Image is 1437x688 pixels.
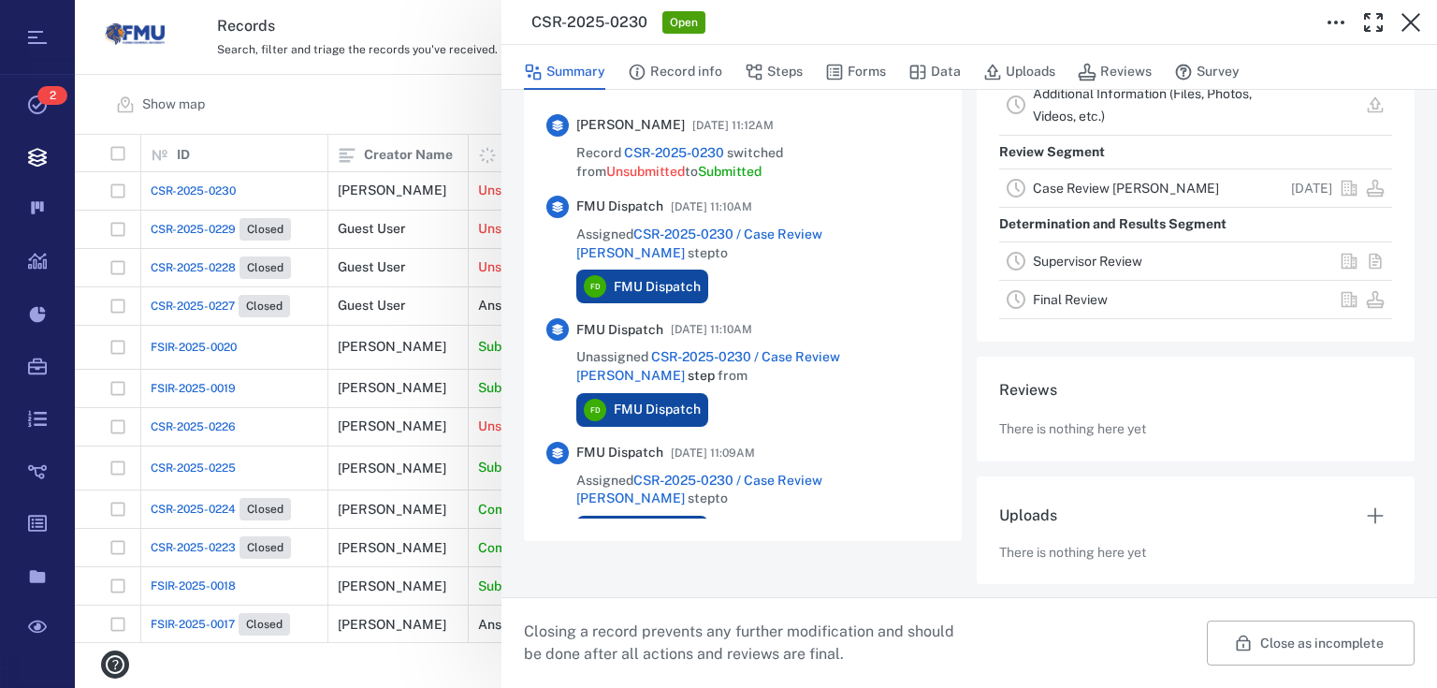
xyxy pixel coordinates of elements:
[908,54,961,90] button: Data
[1078,54,1152,90] button: Reviews
[524,47,962,556] div: ActivitiesLeave comment[PERSON_NAME][DATE] 11:12AMRecord CSR-2025-0230 switched fromUnsubmittedto...
[999,505,1057,527] h6: Uploads
[37,86,67,105] span: 2
[576,321,663,340] span: FMU Dispatch
[576,349,840,383] span: step
[698,164,762,179] span: Submitted
[1033,181,1219,196] a: Case Review [PERSON_NAME]
[825,54,886,90] button: Forms
[983,54,1055,90] button: Uploads
[999,544,1146,563] p: There is nothing here yet
[977,357,1415,476] div: ReviewsThere is nothing here yet
[576,349,840,383] a: CSR-2025-0230 / Case Review [PERSON_NAME]
[666,15,702,31] span: Open
[1291,180,1332,198] p: [DATE]
[524,621,969,666] p: Closing a record prevents any further modification and should be done after all actions and revie...
[606,164,685,179] span: Unsubmitted
[1317,4,1355,41] button: Toggle to Edit Boxes
[671,442,755,464] span: [DATE] 11:09AM
[624,145,724,160] a: CSR-2025-0230
[524,54,605,90] button: Summary
[576,473,822,506] a: CSR-2025-0230 / Case Review [PERSON_NAME]
[692,114,774,137] span: [DATE] 11:12AM
[999,420,1146,439] p: There is nothing here yet
[614,278,701,297] span: FMU Dispatch
[576,116,685,135] span: [PERSON_NAME]
[1033,292,1108,307] a: Final Review
[977,476,1415,600] div: UploadsThere is nothing here yet
[999,208,1227,242] p: Determination and Results Segment
[576,444,663,462] span: FMU Dispatch
[576,198,663,216] span: FMU Dispatch
[1033,254,1142,269] a: Supervisor Review
[671,196,752,218] span: [DATE] 11:10AM
[576,227,822,260] a: CSR-2025-0230 / Case Review [PERSON_NAME]
[1392,4,1430,41] button: Close
[576,472,939,508] span: Assigned step to
[614,401,701,419] span: FMU Dispatch
[1174,54,1240,90] button: Survey
[745,54,803,90] button: Steps
[584,275,606,298] div: F D
[576,348,939,385] span: Unassigned from
[1033,86,1252,124] a: Additional Information (Files, Photos, Videos, etc.)
[671,318,752,341] span: [DATE] 11:10AM
[999,379,1392,402] h6: Reviews
[1207,621,1415,666] button: Close as incomplete
[531,11,647,34] h3: CSR-2025-0230
[576,144,939,181] span: Record switched from to
[999,136,1105,169] p: Review Segment
[1355,4,1392,41] button: Toggle Fullscreen
[584,399,606,421] div: F D
[576,226,939,262] span: Assigned step to
[42,13,80,30] span: Help
[628,54,722,90] button: Record info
